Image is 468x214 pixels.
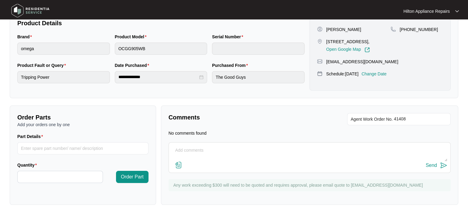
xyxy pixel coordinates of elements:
[17,71,110,83] input: Product Fault or Query
[326,39,370,45] p: [STREET_ADDRESS],
[364,47,370,53] img: Link-External
[118,74,198,80] input: Date Purchased
[403,8,450,14] p: Hilton Appliance Repairs
[326,47,370,53] a: Open Google Map
[17,122,149,128] p: Add your orders one by one
[115,62,152,68] label: Date Purchased
[169,130,207,136] p: No comments found
[326,71,358,77] p: Schedule: [DATE]
[400,27,438,32] span: [PHONE_NUMBER]
[17,142,149,154] input: Part Details
[212,62,250,68] label: Purchased From
[361,71,387,77] p: Change Date
[212,71,305,83] input: Purchased From
[326,26,361,33] p: [PERSON_NAME]
[115,43,207,55] input: Product Model
[115,34,149,40] label: Product Model
[440,162,447,169] img: send-icon.svg
[173,182,448,188] p: Any work exceeding $300 will need to be quoted and requires approval, please email quote to [EMAI...
[17,133,46,140] label: Part Details
[17,62,68,68] label: Product Fault or Query
[212,34,245,40] label: Serial Number
[326,59,398,65] p: [EMAIL_ADDRESS][DOMAIN_NAME]
[17,162,39,168] label: Quantity
[394,116,447,123] input: Add Agent Work Order No.
[317,71,323,76] img: map-pin
[317,39,323,44] img: map-pin
[17,34,34,40] label: Brand
[391,26,396,32] img: map-pin
[116,171,149,183] button: Order Part
[18,171,103,183] input: Quantity
[455,10,459,13] img: dropdown arrow
[426,161,447,170] button: Send
[212,43,305,55] input: Serial Number
[175,161,182,169] img: file-attachment-doc.svg
[169,113,306,122] p: Comments
[351,116,393,123] span: Agent Work Order No.
[17,19,305,27] p: Product Details
[317,59,323,64] img: map-pin
[9,2,52,20] img: residentia service logo
[426,163,437,168] div: Send
[317,26,323,32] img: user-pin
[121,173,144,181] span: Order Part
[17,43,110,55] input: Brand
[17,113,149,122] p: Order Parts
